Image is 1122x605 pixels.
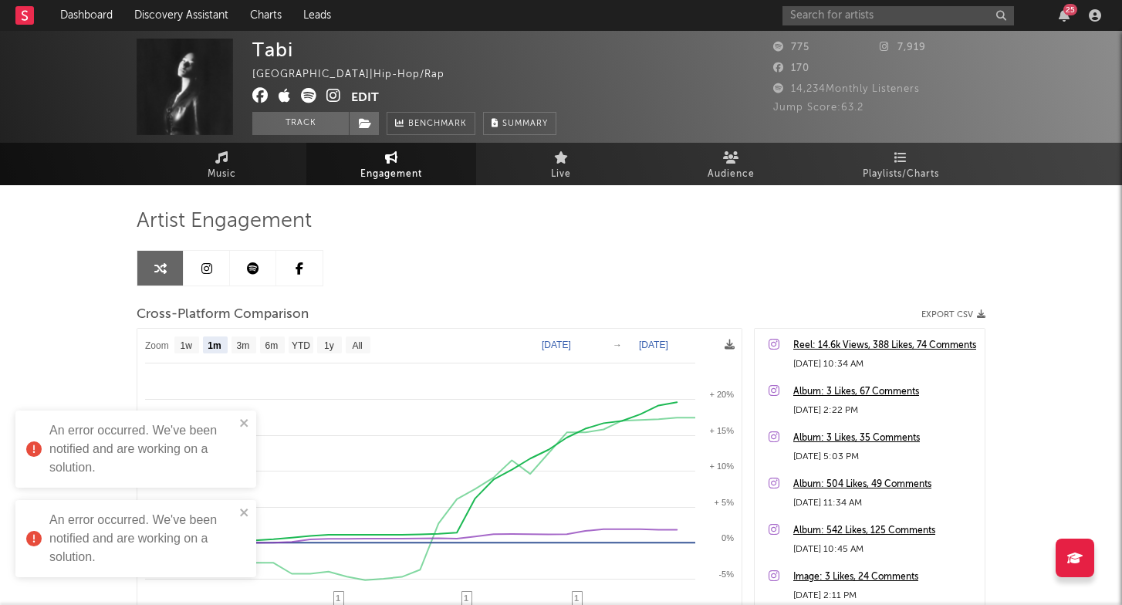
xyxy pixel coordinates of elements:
[773,103,863,113] span: Jump Score: 63.2
[324,340,334,351] text: 1y
[137,306,309,324] span: Cross-Platform Comparison
[793,355,977,373] div: [DATE] 10:34 AM
[252,39,293,61] div: Tabi
[708,165,755,184] span: Audience
[863,165,939,184] span: Playlists/Charts
[793,475,977,494] a: Album: 504 Likes, 49 Comments
[718,570,734,579] text: -5%
[1063,4,1077,15] div: 25
[574,593,579,603] span: 1
[773,42,809,52] span: 775
[137,212,312,231] span: Artist Engagement
[710,390,735,399] text: + 20%
[613,340,622,350] text: →
[722,533,734,542] text: 0%
[252,112,349,135] button: Track
[387,112,475,135] a: Benchmark
[921,310,985,319] button: Export CSV
[306,143,476,185] a: Engagement
[208,165,236,184] span: Music
[816,143,985,185] a: Playlists/Charts
[880,42,926,52] span: 7,919
[360,165,422,184] span: Engagement
[793,336,977,355] a: Reel: 14.6k Views, 388 Likes, 74 Comments
[715,498,735,507] text: + 5%
[49,511,235,566] div: An error occurred. We've been notified and are working on a solution.
[239,417,250,431] button: close
[502,120,548,128] span: Summary
[782,6,1014,25] input: Search for artists
[710,426,735,435] text: + 15%
[793,383,977,401] a: Album: 3 Likes, 67 Comments
[145,340,169,351] text: Zoom
[1059,9,1070,22] button: 25
[793,586,977,605] div: [DATE] 2:11 PM
[49,421,235,477] div: An error occurred. We've been notified and are working on a solution.
[646,143,816,185] a: Audience
[793,429,977,448] a: Album: 3 Likes, 35 Comments
[336,593,340,603] span: 1
[137,143,306,185] a: Music
[551,165,571,184] span: Live
[483,112,556,135] button: Summary
[408,115,467,134] span: Benchmark
[265,340,279,351] text: 6m
[351,88,379,107] button: Edit
[793,568,977,586] a: Image: 3 Likes, 24 Comments
[476,143,646,185] a: Live
[181,340,193,351] text: 1w
[639,340,668,350] text: [DATE]
[208,340,221,351] text: 1m
[352,340,362,351] text: All
[793,401,977,420] div: [DATE] 2:22 PM
[793,494,977,512] div: [DATE] 11:34 AM
[239,506,250,521] button: close
[793,522,977,540] a: Album: 542 Likes, 125 Comments
[292,340,310,351] text: YTD
[464,593,468,603] span: 1
[773,63,809,73] span: 170
[542,340,571,350] text: [DATE]
[793,448,977,466] div: [DATE] 5:03 PM
[252,66,462,84] div: [GEOGRAPHIC_DATA] | Hip-Hop/Rap
[237,340,250,351] text: 3m
[710,461,735,471] text: + 10%
[773,84,920,94] span: 14,234 Monthly Listeners
[793,540,977,559] div: [DATE] 10:45 AM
